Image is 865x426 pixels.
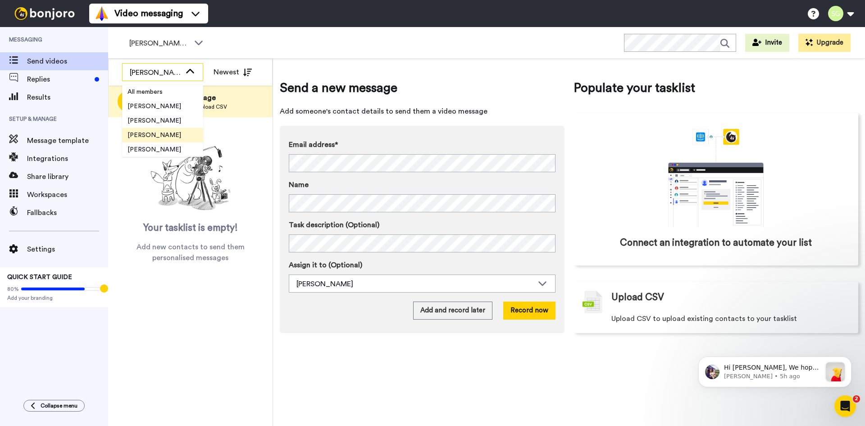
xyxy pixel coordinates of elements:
[122,242,259,263] span: Add new contacts to send them personalised messages
[95,6,109,21] img: vm-color.svg
[503,302,555,320] button: Record now
[289,139,555,150] label: Email address*
[122,116,187,125] span: [PERSON_NAME]
[7,285,19,293] span: 80%
[23,400,85,412] button: Collapse menu
[289,220,555,230] label: Task description (Optional)
[289,260,555,270] label: Assign it to (Optional)
[574,79,858,97] span: Populate your tasklist
[27,92,108,103] span: Results
[280,106,565,117] span: Add someone's contact details to send them a video message
[280,79,565,97] span: Send a new message
[289,179,309,190] span: Name
[11,7,78,20] img: bj-logo-header-white.svg
[27,244,108,255] span: Settings
[129,38,190,49] span: [PERSON_NAME]'s Workspace
[611,291,664,304] span: Upload CSV
[7,294,101,302] span: Add your branding
[122,145,187,154] span: [PERSON_NAME]
[100,284,108,293] div: Tooltip anchor
[27,153,108,164] span: Integrations
[114,7,183,20] span: Video messaging
[207,63,259,81] button: Newest
[122,102,187,111] span: [PERSON_NAME]
[146,142,236,215] img: ready-set-action.png
[853,395,860,403] span: 2
[41,402,77,409] span: Collapse menu
[27,135,108,146] span: Message template
[798,34,851,52] button: Upgrade
[745,34,789,52] button: Invite
[611,313,797,324] span: Upload CSV to upload existing contacts to your tasklist
[583,291,602,313] img: csv-grey.png
[7,274,72,280] span: QUICK START GUIDE
[834,395,856,417] iframe: Intercom live chat
[27,207,108,218] span: Fallbacks
[27,171,108,182] span: Share library
[296,279,533,289] div: [PERSON_NAME]
[27,189,108,200] span: Workspaces
[130,67,181,78] div: [PERSON_NAME]
[27,74,91,85] span: Replies
[122,87,168,96] span: All members
[685,339,865,402] iframe: Intercom notifications message
[27,56,108,67] span: Send videos
[620,236,812,250] span: Connect an integration to automate your list
[122,131,187,140] span: [PERSON_NAME]
[143,221,238,235] span: Your tasklist is empty!
[648,129,783,227] div: animation
[413,302,492,320] button: Add and record later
